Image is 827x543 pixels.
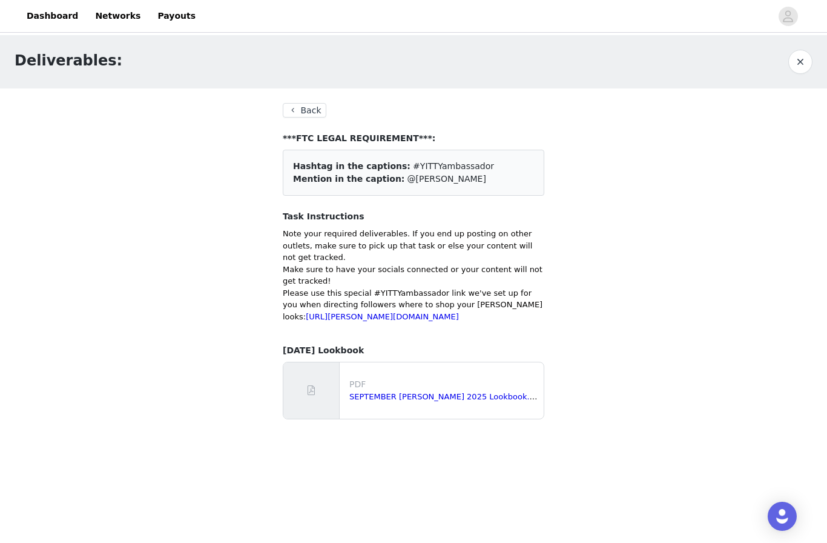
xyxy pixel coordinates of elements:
[293,161,410,171] span: Hashtag in the captions:
[283,287,544,323] p: Please use this special #YITTYambassador link we've set up for you when directing followers where...
[349,378,539,391] p: PDF
[782,7,794,26] div: avatar
[283,344,544,357] h4: [DATE] Lookbook
[283,228,544,264] p: Note your required deliverables. If you end up posting on other outlets, make sure to pick up tha...
[150,2,203,30] a: Payouts
[19,2,85,30] a: Dashboard
[283,264,544,287] p: Make sure to have your socials connected or your content will not get tracked!
[768,502,797,531] div: Open Intercom Messenger
[407,174,486,184] span: @[PERSON_NAME]
[283,103,326,118] button: Back
[15,50,122,72] h1: Deliverables:
[88,2,148,30] a: Networks
[293,174,404,184] span: Mention in the caption:
[283,210,544,223] h4: Task Instructions
[413,161,494,171] span: #YITTYambassador
[349,392,542,401] a: SEPTEMBER [PERSON_NAME] 2025 Lookbook.pdf
[306,312,459,321] a: [URL][PERSON_NAME][DOMAIN_NAME]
